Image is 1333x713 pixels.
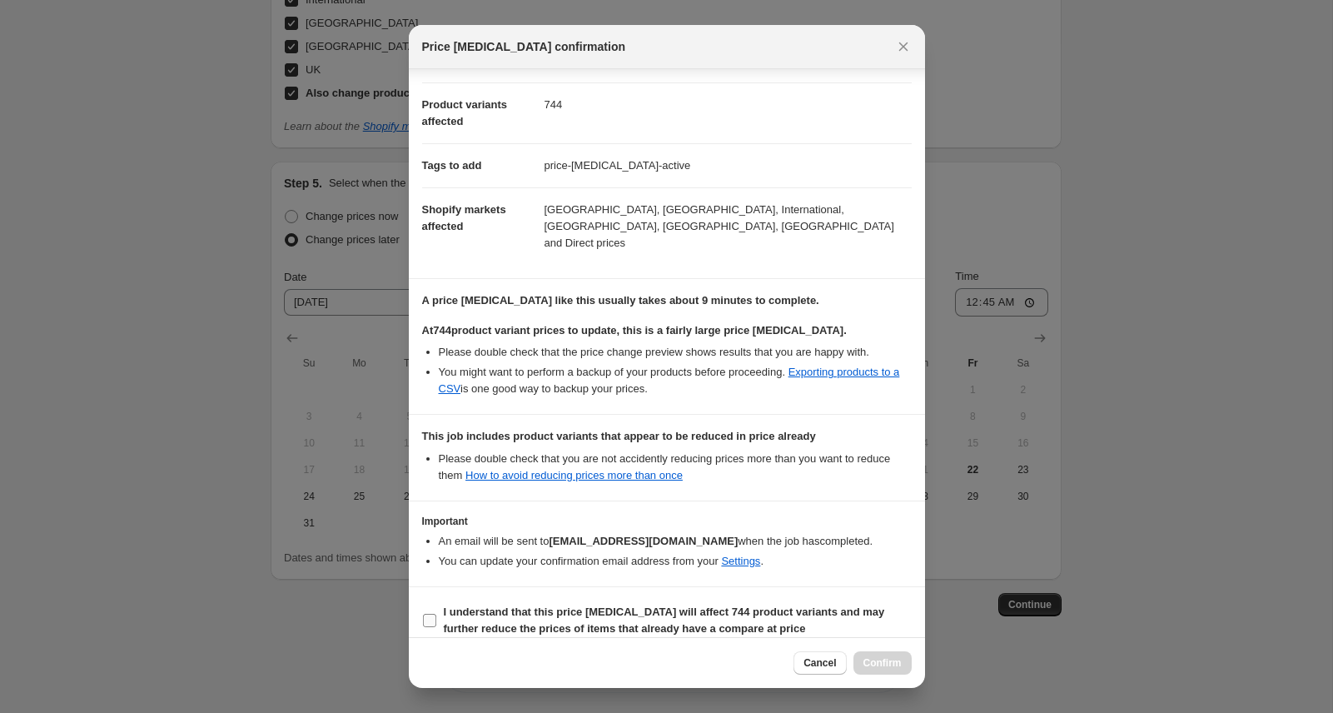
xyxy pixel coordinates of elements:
dd: 744 [545,82,912,127]
li: You might want to perform a backup of your products before proceeding. is one good way to backup ... [439,364,912,397]
button: Cancel [793,651,846,675]
b: This job includes product variants that appear to be reduced in price already [422,430,816,442]
span: Product variants affected [422,98,508,127]
li: An email will be sent to when the job has completed . [439,533,912,550]
button: Close [892,35,915,58]
span: Shopify markets affected [422,203,506,232]
b: At 744 product variant prices to update, this is a fairly large price [MEDICAL_DATA]. [422,324,847,337]
dd: [GEOGRAPHIC_DATA], [GEOGRAPHIC_DATA], International, [GEOGRAPHIC_DATA], [GEOGRAPHIC_DATA], [GEOGR... [545,187,912,265]
li: Please double check that the price change preview shows results that you are happy with. [439,344,912,361]
b: I understand that this price [MEDICAL_DATA] will affect 744 product variants and may further redu... [444,606,885,635]
span: Tags to add [422,159,482,172]
b: A price [MEDICAL_DATA] like this usually takes about 9 minutes to complete. [422,294,819,307]
dd: price-[MEDICAL_DATA]-active [545,143,912,187]
span: Price [MEDICAL_DATA] confirmation [422,38,626,55]
h3: Important [422,515,912,528]
span: Cancel [803,656,836,670]
a: Settings [721,555,760,567]
a: How to avoid reducing prices more than once [465,469,683,481]
b: [EMAIL_ADDRESS][DOMAIN_NAME] [549,535,738,547]
li: You can update your confirmation email address from your . [439,553,912,570]
li: Please double check that you are not accidently reducing prices more than you want to reduce them [439,451,912,484]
